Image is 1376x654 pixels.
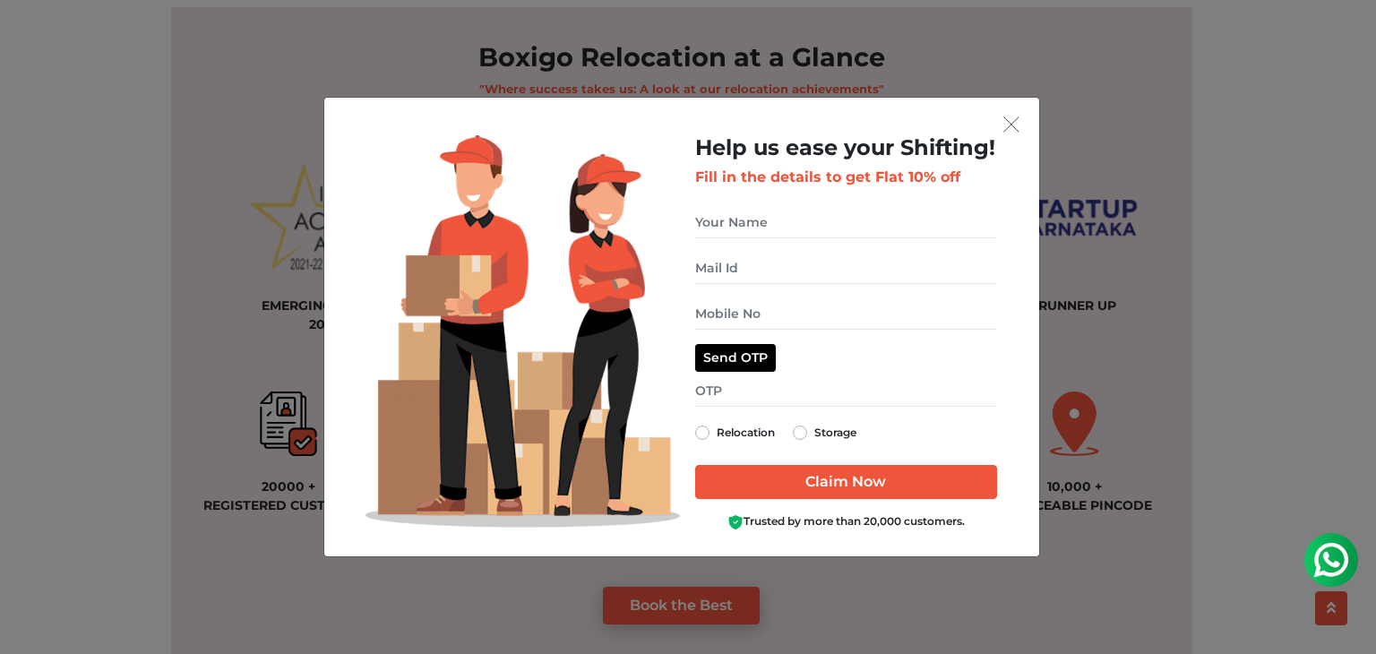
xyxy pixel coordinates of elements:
[727,514,744,530] img: Boxigo Customer Shield
[717,422,775,443] label: Relocation
[695,207,997,238] input: Your Name
[695,135,997,161] h2: Help us ease your Shifting!
[695,375,997,407] input: OTP
[695,168,997,185] h3: Fill in the details to get Flat 10% off
[695,298,997,330] input: Mobile No
[18,18,54,54] img: whatsapp-icon.svg
[814,422,856,443] label: Storage
[695,344,776,372] button: Send OTP
[695,465,997,499] input: Claim Now
[695,513,997,530] div: Trusted by more than 20,000 customers.
[1003,116,1019,133] img: exit
[365,135,681,528] img: Lead Welcome Image
[695,253,997,284] input: Mail Id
